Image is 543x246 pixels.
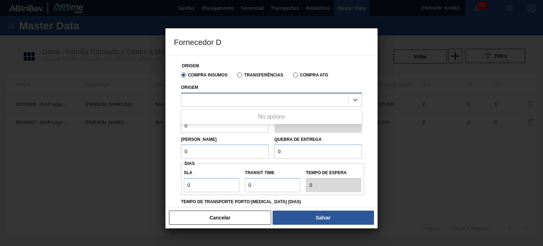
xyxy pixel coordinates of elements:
label: Tempo de Transporte Porto-[MEDICAL_DATA] (dias) [181,197,362,207]
span: Dias [185,161,195,166]
button: Salvar [273,211,374,225]
label: SLA [184,168,239,178]
label: Quebra de entrega [274,137,322,142]
label: Origem [181,85,198,90]
label: Transferências [237,73,283,78]
label: [PERSON_NAME] [181,137,217,142]
h3: Fornecedor D [165,28,378,55]
label: Unidade de arredondamento [274,108,362,119]
label: Compra Insumos [181,73,227,78]
label: Tempo de espera [306,168,361,178]
label: Compra ATG [293,73,328,78]
label: Origem [182,63,199,68]
label: Transit Time [245,168,300,178]
button: Cancelar [169,211,271,225]
div: No options [181,111,362,123]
